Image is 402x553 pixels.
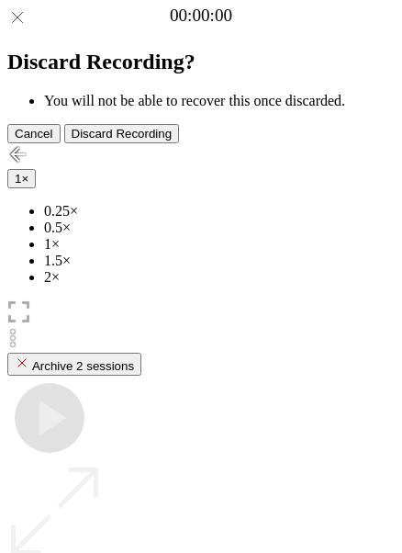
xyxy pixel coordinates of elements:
a: 00:00:00 [170,6,232,26]
button: 1× [7,169,36,188]
li: 2× [44,269,395,286]
button: Cancel [7,124,61,143]
button: Discard Recording [64,124,180,143]
button: Archive 2 sessions [7,353,141,376]
li: 0.5× [44,220,395,236]
h2: Discard Recording? [7,50,395,74]
div: Archive 2 sessions [15,355,134,373]
span: 1 [15,172,21,186]
li: 1× [44,236,395,253]
li: You will not be able to recover this once discarded. [44,93,395,109]
li: 1.5× [44,253,395,269]
li: 0.25× [44,203,395,220]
